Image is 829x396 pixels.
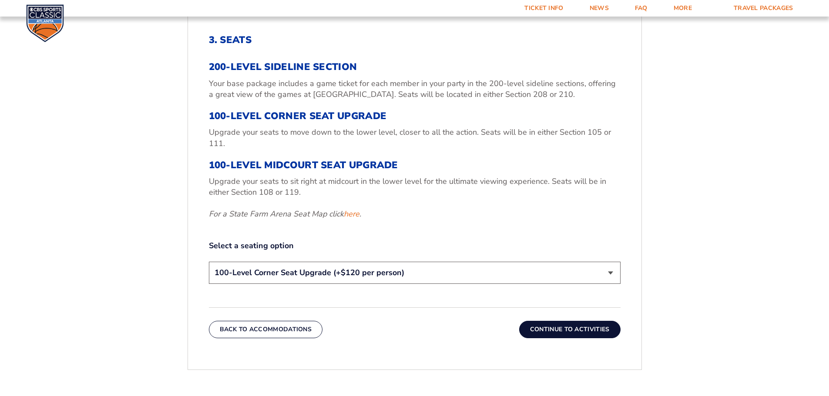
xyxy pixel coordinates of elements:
[209,240,621,251] label: Select a seating option
[519,321,621,338] button: Continue To Activities
[209,209,361,219] em: For a State Farm Arena Seat Map click .
[209,160,621,171] h3: 100-Level Midcourt Seat Upgrade
[344,209,359,220] a: here
[209,34,621,46] h2: 3. Seats
[209,176,621,198] p: Upgrade your seats to sit right at midcourt in the lower level for the ultimate viewing experienc...
[209,127,621,149] p: Upgrade your seats to move down to the lower level, closer to all the action. Seats will be in ei...
[209,78,621,100] p: Your base package includes a game ticket for each member in your party in the 200-level sideline ...
[26,4,64,42] img: CBS Sports Classic
[209,110,621,122] h3: 100-Level Corner Seat Upgrade
[209,61,621,73] h3: 200-Level Sideline Section
[209,321,323,338] button: Back To Accommodations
